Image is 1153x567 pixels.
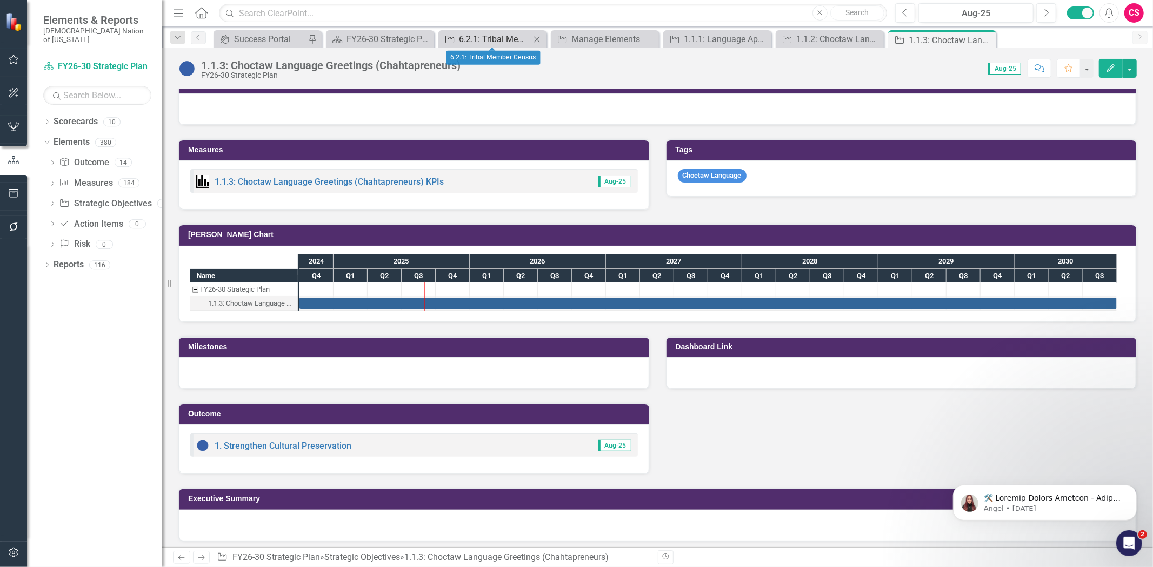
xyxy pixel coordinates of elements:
div: Q3 [402,269,436,283]
div: Q1 [334,269,368,283]
span: Choctaw Language [678,169,747,183]
div: Q2 [368,269,402,283]
div: 2024 [299,254,334,268]
span: Elements & Reports [43,13,151,26]
div: Q1 [878,269,912,283]
div: 182 [157,199,175,208]
div: 184 [118,179,139,188]
a: Outcome [59,157,109,169]
div: FY26-30 Strategic Plan [190,282,298,296]
span: Aug-25 [988,63,1021,75]
div: Q3 [810,269,844,283]
div: Q4 [299,269,334,283]
div: Success Portal [234,32,305,46]
h3: Dashboard Link [676,343,1131,351]
div: Q4 [981,269,1015,283]
a: 6.2.1: Tribal Member Census [441,32,530,46]
a: FY26-30 Strategic Plan [329,32,431,46]
div: Q2 [504,269,538,283]
div: Q3 [538,269,572,283]
div: Q4 [436,269,470,283]
div: 2027 [606,254,742,268]
button: Aug-25 [918,3,1034,23]
div: Q2 [912,269,947,283]
span: Search [845,8,869,17]
a: Strategic Objectives [59,198,151,210]
div: 0 [96,240,113,249]
span: Aug-25 [598,175,631,187]
div: Task: FY26-30 Strategic Plan Start date: 2024-10-01 End date: 2024-10-02 [190,282,298,296]
img: ClearPoint Strategy [5,12,24,31]
a: Risk [59,238,90,251]
small: [DEMOGRAPHIC_DATA] Nation of [US_STATE] [43,26,151,44]
div: FY26-30 Strategic Plan [201,71,461,79]
div: 1.1.3: Choctaw Language Greetings (Chahtapreneurs) [909,33,994,47]
h3: [PERSON_NAME] Chart [188,231,1131,239]
a: Scorecards [54,116,98,128]
div: 2028 [742,254,878,268]
div: 1.1.3: Choctaw Language Greetings (Chahtapreneurs) [190,296,298,310]
input: Search ClearPoint... [219,4,887,23]
div: 2025 [334,254,470,268]
a: FY26-30 Strategic Plan [232,552,320,562]
h3: Tags [676,146,1131,154]
div: 1.1.1: Language Apprenticeship Program [684,32,769,46]
div: 380 [95,138,116,147]
div: Q2 [776,269,810,283]
div: Aug-25 [922,7,1030,20]
div: 1.1.3: Choctaw Language Greetings (Chahtapreneurs) [208,296,295,310]
a: 1. Strengthen Cultural Preservation [215,441,351,451]
h3: Milestones [188,343,644,351]
div: 116 [89,260,110,269]
img: Not Started [178,60,196,77]
input: Search Below... [43,86,151,105]
img: Not Started [196,439,209,452]
div: 2029 [878,254,1015,268]
div: FY26-30 Strategic Plan [346,32,431,46]
a: Strategic Objectives [324,552,400,562]
a: 1.1.1: Language Apprenticeship Program [666,32,769,46]
div: 2026 [470,254,606,268]
div: 1.1.3: Choctaw Language Greetings (Chahtapreneurs) [201,59,461,71]
div: 14 [115,158,132,167]
div: Q4 [572,269,606,283]
div: 0 [129,219,146,228]
a: 1.1.3: Choctaw Language Greetings (Chahtapreneurs) KPIs [215,177,444,187]
div: 2030 [1015,254,1117,268]
div: Q1 [742,269,776,283]
a: Elements [54,136,90,148]
h3: Outcome [188,410,644,418]
a: Reports [54,259,84,271]
div: Task: Start date: 2024-10-01 End date: 2030-09-30 [190,296,298,310]
a: Action Items [59,218,123,231]
div: Q3 [674,269,708,283]
div: Q3 [1083,269,1117,283]
div: Name [190,269,298,282]
a: FY26-30 Strategic Plan [43,60,151,73]
div: Q4 [708,269,742,283]
iframe: Intercom notifications message [937,462,1153,538]
div: 1.1.3: Choctaw Language Greetings (Chahtapreneurs) [404,552,609,562]
button: CS [1124,3,1144,23]
div: 6.2.1: Tribal Member Census [446,51,541,65]
a: Success Portal [216,32,305,46]
div: Q1 [606,269,640,283]
button: Search [830,5,884,21]
iframe: Intercom live chat [1116,530,1142,556]
div: Q2 [1049,269,1083,283]
a: Manage Elements [554,32,656,46]
div: 10 [103,117,121,126]
div: 1.1.2: Choctaw Language Greetings (Employees) [796,32,881,46]
div: 6.2.1: Tribal Member Census [459,32,530,46]
h3: Measures [188,146,644,154]
div: Q1 [1015,269,1049,283]
span: 2 [1138,530,1147,539]
h3: Executive Summary [188,495,1131,503]
a: Measures [59,177,112,190]
img: Performance Management [196,175,209,188]
div: FY26-30 Strategic Plan [200,282,270,296]
div: Q2 [640,269,674,283]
